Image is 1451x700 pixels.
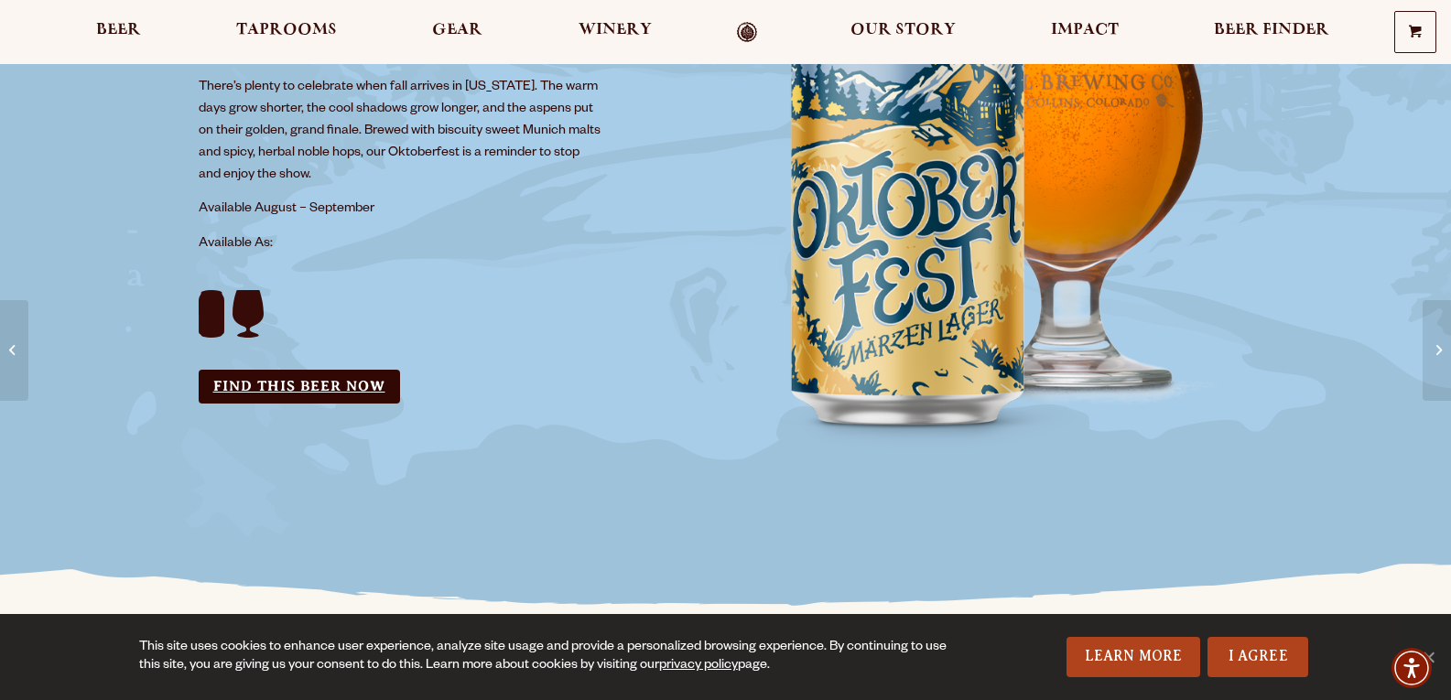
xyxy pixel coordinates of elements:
[199,77,603,187] p: There’s plenty to celebrate when fall arrives in [US_STATE]. The warm days grow shorter, the cool...
[84,22,153,43] a: Beer
[1202,22,1341,43] a: Beer Finder
[1051,23,1119,38] span: Impact
[1214,23,1329,38] span: Beer Finder
[420,22,494,43] a: Gear
[199,233,704,255] p: Available As:
[1067,637,1201,677] a: Learn More
[236,23,337,38] span: Taprooms
[659,659,738,673] a: privacy policy
[96,23,141,38] span: Beer
[199,370,400,404] a: Find this Beer Now
[579,23,652,38] span: Winery
[1039,22,1131,43] a: Impact
[1207,637,1308,677] a: I Agree
[567,22,664,43] a: Winery
[224,22,349,43] a: Taprooms
[1391,648,1432,688] div: Accessibility Menu
[199,199,603,221] p: Available August – September
[713,22,782,43] a: Odell Home
[432,23,482,38] span: Gear
[839,22,968,43] a: Our Story
[850,23,956,38] span: Our Story
[139,639,955,675] div: This site uses cookies to enhance user experience, analyze site usage and provide a personalized ...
